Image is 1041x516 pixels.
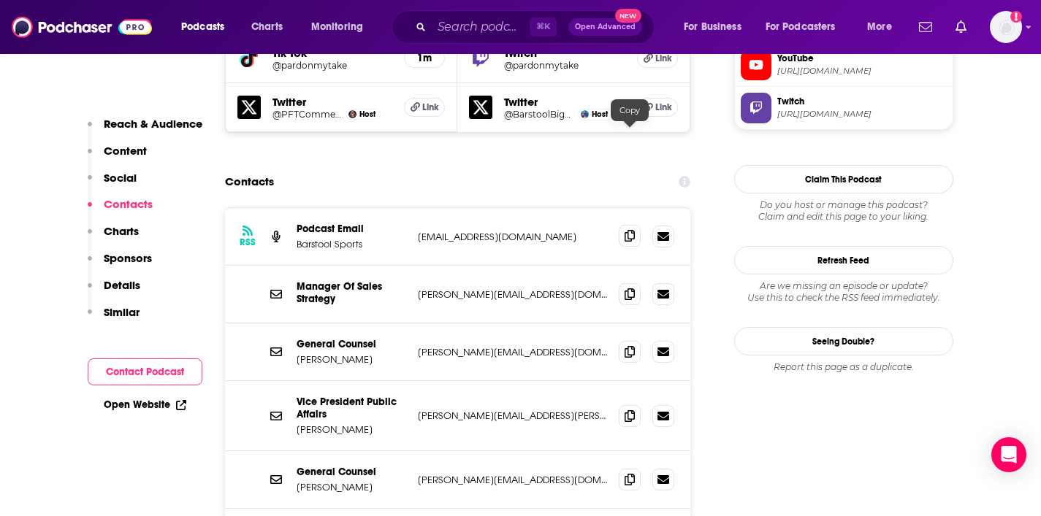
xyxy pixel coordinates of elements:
div: Claim and edit this page to your liking. [734,199,953,223]
p: Social [104,171,137,185]
svg: Add a profile image [1010,11,1022,23]
span: ⌘ K [530,18,557,36]
button: Contact Podcast [88,358,202,385]
span: Open Advanced [575,23,636,31]
button: Content [88,144,147,171]
h5: Twitter [272,95,393,109]
span: Host [592,109,608,119]
p: Barstool Sports [297,238,406,250]
button: Open AdvancedNew [568,18,642,36]
span: New [615,9,641,23]
p: Sponsors [104,251,152,265]
p: Podcast Email [297,223,406,235]
a: Charts [242,15,291,39]
p: [PERSON_NAME] [297,481,406,493]
div: Report this page as a duplicate. [734,361,953,373]
a: Link [404,98,445,117]
button: Details [88,278,140,305]
button: Charts [88,224,139,251]
img: Podchaser - Follow, Share and Rate Podcasts [12,13,152,41]
span: For Podcasters [766,17,836,37]
button: Social [88,171,137,198]
span: Host [359,109,375,119]
input: Search podcasts, credits, & more... [432,15,530,39]
div: Open Intercom Messenger [991,437,1026,472]
button: Reach & Audience [88,117,202,144]
span: Link [655,101,672,113]
p: [PERSON_NAME][EMAIL_ADDRESS][DOMAIN_NAME] [418,288,608,301]
span: Do you host or manage this podcast? [734,199,953,211]
img: User Profile [990,11,1022,43]
div: Copy [611,99,649,121]
h3: RSS [240,236,256,248]
a: Show notifications dropdown [950,15,972,39]
p: Contacts [104,197,153,211]
p: Manager Of Sales Strategy [297,280,406,305]
a: Show notifications dropdown [913,15,938,39]
span: For Business [684,17,741,37]
p: Similar [104,305,140,319]
p: [EMAIL_ADDRESS][DOMAIN_NAME] [418,231,608,243]
p: Charts [104,224,139,238]
p: [PERSON_NAME] [297,423,406,436]
button: open menu [756,15,857,39]
p: [PERSON_NAME][EMAIL_ADDRESS][PERSON_NAME][DOMAIN_NAME] [418,409,608,422]
a: @BarstoolBigCat [504,109,574,120]
p: Details [104,278,140,292]
p: Vice President Public Affairs [297,396,406,420]
a: Link [637,98,678,117]
button: open menu [674,15,760,39]
span: Podcasts [181,17,224,37]
div: Are we missing an episode or update? Use this to check the RSS feed immediately. [734,280,953,304]
button: Claim This Podcast [734,165,953,193]
p: Content [104,144,147,158]
a: @pardonmytake [272,60,393,71]
a: YouTube[URL][DOMAIN_NAME] [741,50,947,80]
span: https://www.twitch.tv/pardonmytake [777,109,947,120]
a: @pardonmytake [504,60,625,71]
a: @PFTCommenter [272,109,343,120]
button: open menu [301,15,382,39]
h2: Contacts [225,168,274,196]
p: General Counsel [297,466,406,478]
span: Link [422,101,439,113]
button: open menu [857,15,910,39]
span: Logged in as gcody826 [990,11,1022,43]
p: [PERSON_NAME] [297,353,406,366]
span: More [867,17,892,37]
span: https://www.youtube.com/@PardonMyTakePodcast [777,66,947,77]
p: General Counsel [297,338,406,350]
p: [PERSON_NAME][EMAIL_ADDRESS][DOMAIN_NAME] [418,346,608,358]
h5: Twitter [504,95,625,109]
span: Charts [251,17,283,37]
a: Twitch[URL][DOMAIN_NAME] [741,93,947,123]
img: Eric Sollenberger [348,110,356,118]
img: Dan Katz [581,110,589,118]
button: Similar [88,305,140,332]
p: [PERSON_NAME][EMAIL_ADDRESS][DOMAIN_NAME] [418,474,608,486]
p: Reach & Audience [104,117,202,131]
span: Monitoring [311,17,363,37]
span: YouTube [777,52,947,65]
a: Link [637,49,678,68]
button: Sponsors [88,251,152,278]
button: Contacts [88,197,153,224]
span: Link [655,53,672,64]
a: Seeing Double? [734,327,953,355]
button: Refresh Feed [734,246,953,274]
span: Twitch [777,95,947,108]
div: Search podcasts, credits, & more... [405,10,668,44]
button: open menu [171,15,243,39]
h5: 1m [416,52,432,64]
a: Open Website [104,398,186,411]
button: Show profile menu [990,11,1022,43]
